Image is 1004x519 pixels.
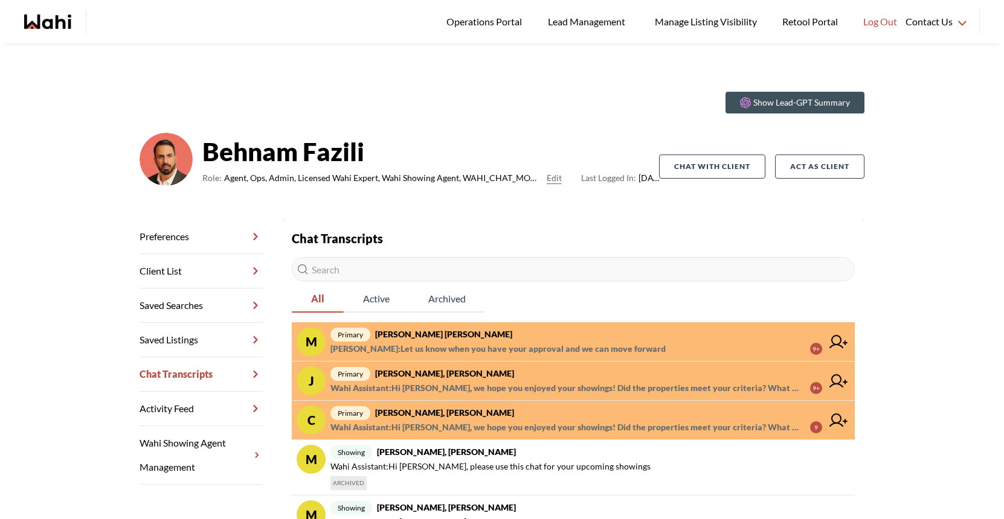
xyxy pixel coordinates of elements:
[202,133,659,170] strong: Behnam Fazili
[726,92,864,113] button: Show Lead-GPT Summary
[548,14,629,30] span: Lead Management
[292,286,344,311] span: All
[330,328,370,342] span: primary
[375,368,514,378] strong: [PERSON_NAME], [PERSON_NAME]
[344,286,409,313] button: Active
[140,392,263,426] a: Activity Feed
[810,382,822,394] div: 9+
[330,459,651,474] span: Wahi Assistant : Hi [PERSON_NAME], please use this chat for your upcoming showings
[297,445,326,474] div: M
[375,407,514,418] strong: [PERSON_NAME], [PERSON_NAME]
[224,171,542,185] span: Agent, Ops, Admin, Licensed Wahi Expert, Wahi Showing Agent, WAHI_CHAT_MODERATOR
[409,286,485,313] button: Archived
[140,254,263,288] a: Client List
[292,257,855,281] input: Search
[753,97,850,109] p: Show Lead-GPT Summary
[140,426,263,485] a: Wahi Showing Agent Management
[330,381,800,395] span: Wahi Assistant : Hi [PERSON_NAME], we hope you enjoyed your showings! Did the properties meet you...
[292,361,855,401] a: Jprimary[PERSON_NAME], [PERSON_NAME]Wahi Assistant:Hi [PERSON_NAME], we hope you enjoyed your sho...
[377,447,516,457] strong: [PERSON_NAME], [PERSON_NAME]
[292,231,383,246] strong: Chat Transcripts
[330,445,372,459] span: showing
[330,406,370,420] span: primary
[810,343,822,355] div: 9+
[140,357,263,392] a: Chat Transcripts
[330,342,666,356] span: [PERSON_NAME] : Let us know when you have your approval and we can move forward
[782,14,841,30] span: Retool Portal
[292,286,344,313] button: All
[775,154,864,179] button: Act as Client
[547,171,562,185] button: Edit
[446,14,526,30] span: Operations Portal
[375,329,512,339] strong: [PERSON_NAME] [PERSON_NAME]
[292,401,855,440] a: Cprimary[PERSON_NAME], [PERSON_NAME]Wahi Assistant:Hi [PERSON_NAME], we hope you enjoyed your sho...
[140,220,263,254] a: Preferences
[409,286,485,311] span: Archived
[651,14,761,30] span: Manage Listing Visibility
[297,406,326,435] div: C
[202,171,222,185] span: Role:
[140,288,263,323] a: Saved Searches
[330,476,367,490] span: ARCHIVED
[330,367,370,381] span: primary
[330,501,372,515] span: showing
[581,173,636,183] span: Last Logged In:
[140,133,193,186] img: cf9ae410c976398e.png
[659,154,765,179] button: Chat with client
[297,327,326,356] div: M
[810,421,822,433] div: 9
[377,502,516,512] strong: [PERSON_NAME], [PERSON_NAME]
[344,286,409,311] span: Active
[24,14,71,29] a: Wahi homepage
[292,322,855,361] a: Mprimary[PERSON_NAME] [PERSON_NAME][PERSON_NAME]:Let us know when you have your approval and we c...
[140,323,263,357] a: Saved Listings
[863,14,897,30] span: Log Out
[292,440,855,495] a: Mshowing[PERSON_NAME], [PERSON_NAME]Wahi Assistant:Hi [PERSON_NAME], please use this chat for you...
[330,420,800,435] span: Wahi Assistant : Hi [PERSON_NAME], we hope you enjoyed your showings! Did the properties meet you...
[581,171,659,185] span: [DATE]
[297,366,326,395] div: J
